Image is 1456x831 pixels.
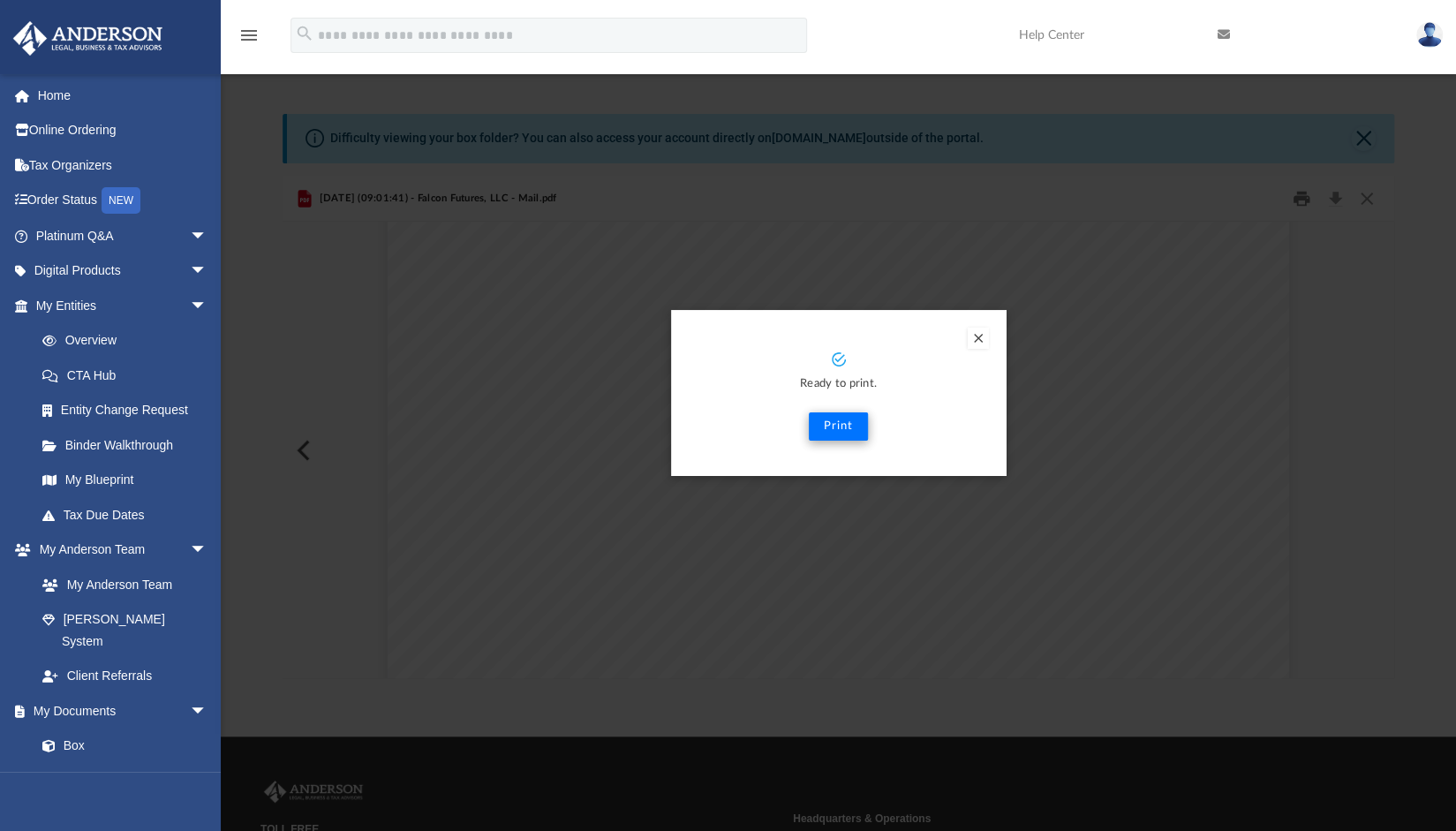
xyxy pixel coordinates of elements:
a: My Entitiesarrow_drop_down [12,288,234,323]
a: Overview [25,323,234,359]
span: arrow_drop_down [190,533,225,569]
a: Digital Productsarrow_drop_down [12,253,234,289]
p: Ready to print. [689,374,989,395]
a: My Anderson Team [25,567,216,602]
a: Tax Due Dates [25,497,234,533]
a: CTA Hub [25,358,234,393]
span: arrow_drop_down [190,253,225,290]
a: Online Ordering [12,113,234,148]
button: Print [809,412,868,441]
i: search [295,24,314,43]
a: My Anderson Teamarrow_drop_down [12,533,225,568]
img: User Pic [1416,22,1443,48]
div: NEW [102,187,140,214]
a: Home [12,78,234,113]
span: arrow_drop_down [190,288,225,324]
a: menu [238,34,260,46]
a: Entity Change Request [25,393,234,428]
div: Preview [283,176,1394,678]
i: menu [238,25,260,46]
span: arrow_drop_down [190,218,225,254]
a: Order StatusNEW [12,183,234,219]
a: My Blueprint [25,463,225,498]
a: Meeting Minutes [25,763,225,798]
a: Client Referrals [25,659,225,694]
a: Tax Organizers [12,147,234,183]
span: arrow_drop_down [190,693,225,729]
a: Box [25,729,216,764]
a: Platinum Q&Aarrow_drop_down [12,218,234,253]
a: [PERSON_NAME] System [25,602,225,659]
a: Binder Walkthrough [25,427,234,463]
a: My Documentsarrow_drop_down [12,693,225,729]
img: Anderson Advisors Platinum Portal [8,21,168,56]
